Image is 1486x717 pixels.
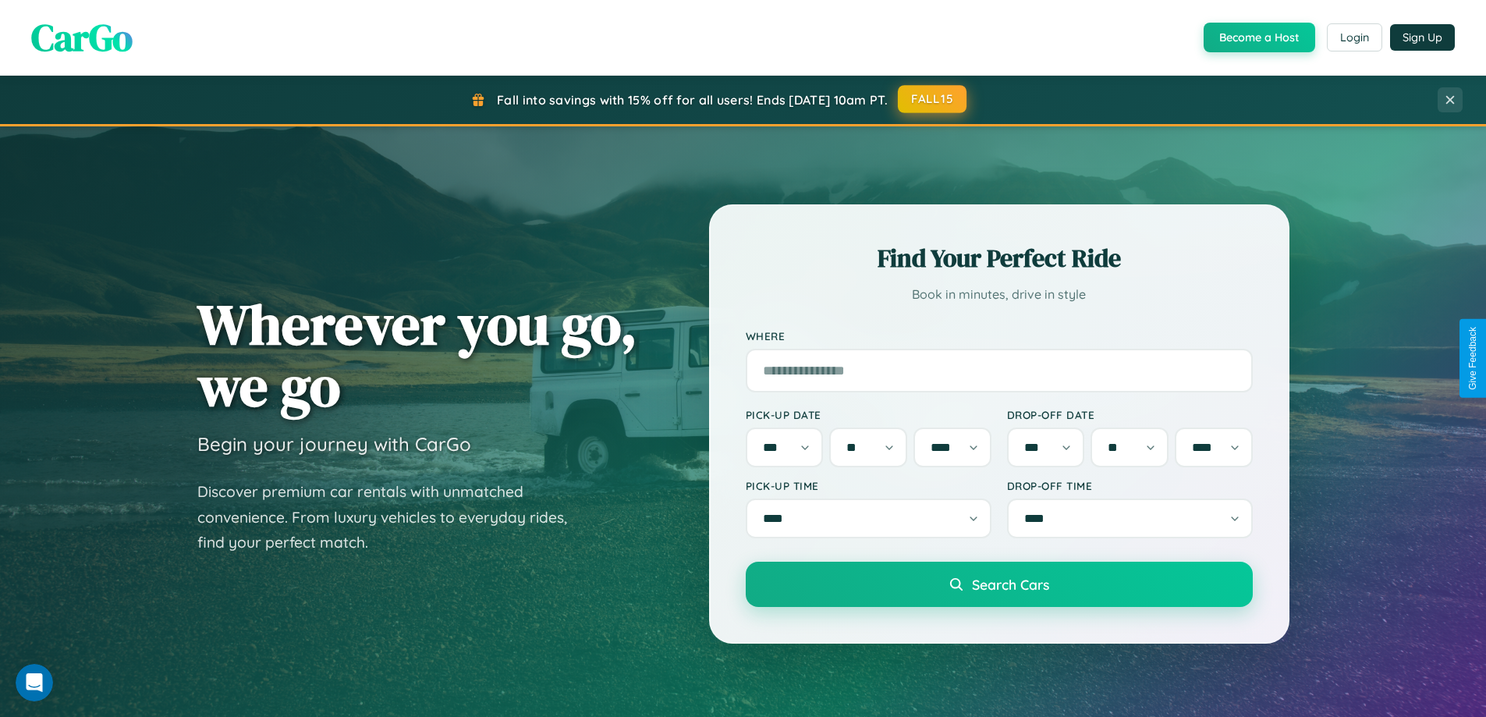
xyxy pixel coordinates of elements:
label: Where [746,329,1253,343]
label: Pick-up Date [746,408,991,421]
iframe: Intercom live chat [16,664,53,701]
span: CarGo [31,12,133,63]
p: Book in minutes, drive in style [746,283,1253,306]
button: Become a Host [1204,23,1315,52]
div: Give Feedback [1467,327,1478,390]
label: Drop-off Time [1007,479,1253,492]
button: FALL15 [898,85,966,113]
h2: Find Your Perfect Ride [746,241,1253,275]
button: Sign Up [1390,24,1455,51]
h3: Begin your journey with CarGo [197,432,471,456]
span: Search Cars [972,576,1049,593]
button: Search Cars [746,562,1253,607]
button: Login [1327,23,1382,51]
label: Drop-off Date [1007,408,1253,421]
h1: Wherever you go, we go [197,293,637,417]
p: Discover premium car rentals with unmatched convenience. From luxury vehicles to everyday rides, ... [197,479,587,555]
label: Pick-up Time [746,479,991,492]
span: Fall into savings with 15% off for all users! Ends [DATE] 10am PT. [497,92,888,108]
